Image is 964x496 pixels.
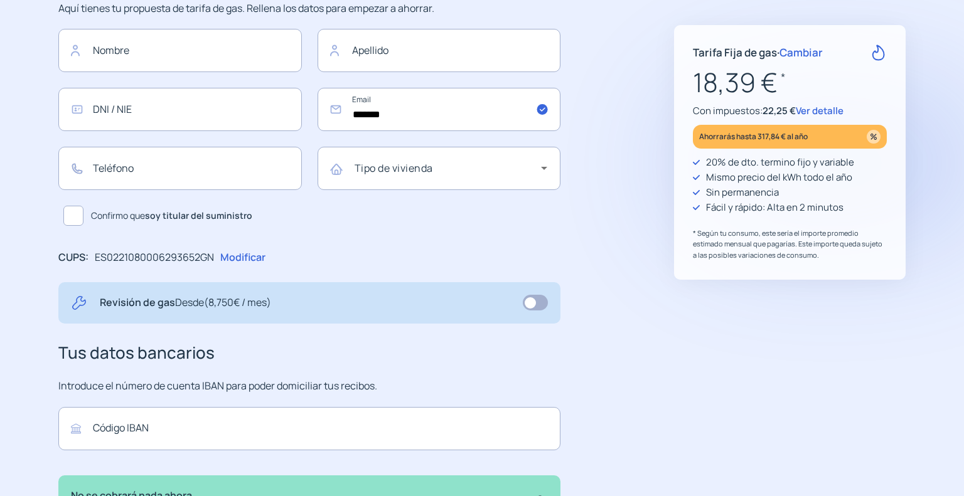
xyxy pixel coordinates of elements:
[779,45,823,60] span: Cambiar
[706,185,779,200] p: Sin permanencia
[699,129,808,144] p: Ahorrarás hasta 317,84 € al año
[100,295,271,311] p: Revisión de gas
[693,61,887,103] p: 18,39 €
[763,104,796,117] span: 22,25 €
[58,340,560,366] h3: Tus datos bancarios
[706,155,854,170] p: 20% de dto. termino fijo y variable
[58,250,88,266] p: CUPS:
[693,228,887,261] p: * Según tu consumo, este sería el importe promedio estimado mensual que pagarías. Este importe qu...
[870,45,887,61] img: rate-G.svg
[58,378,560,394] p: Introduce el número de cuenta IBAN para poder domiciliar tus recibos.
[693,44,823,61] p: Tarifa Fija de gas ·
[145,209,252,221] b: soy titular del suministro
[706,170,852,185] p: Mismo precio del kWh todo el año
[58,1,560,17] p: Aquí tienes tu propuesta de tarifa de gas. Rellena los datos para empezar a ahorrar.
[91,209,252,223] span: Confirmo que
[693,103,887,119] p: Con impuestos:
[796,104,843,117] span: Ver detalle
[175,295,271,309] span: Desde (8,750€ / mes)
[867,130,881,144] img: percentage_icon.svg
[706,200,843,215] p: Fácil y rápido: Alta en 2 minutos
[95,250,214,266] p: ES0221080006293652GN
[355,161,433,175] mat-label: Tipo de vivienda
[71,295,87,311] img: tool.svg
[220,250,265,266] p: Modificar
